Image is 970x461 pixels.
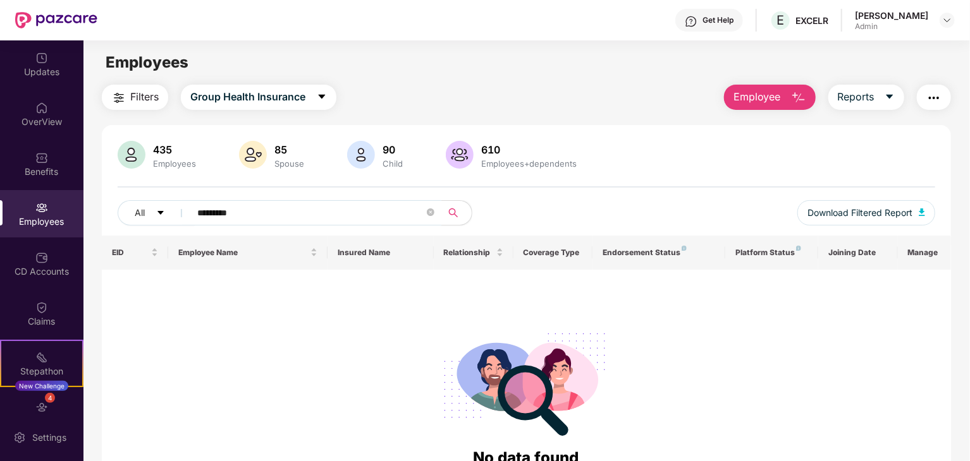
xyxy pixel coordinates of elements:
[13,431,26,444] img: svg+xml;base64,PHN2ZyBpZD0iU2V0dGluZy0yMHgyMCIgeG1sbnM9Imh0dHA6Ly93d3cudzMub3JnLzIwMDAvc3ZnIiB3aW...
[795,15,828,27] div: EXCELR
[734,89,781,105] span: Employee
[427,208,434,216] span: close-circle
[777,13,785,28] span: E
[112,248,149,258] span: EID
[272,143,307,156] div: 85
[272,159,307,169] div: Spouse
[328,236,434,270] th: Insured Name
[118,200,195,225] button: Allcaret-down
[35,401,48,414] img: svg+xml;base64,PHN2ZyBpZD0iRW5kb3JzZW1lbnRzIiB4bWxucz0iaHR0cDovL3d3dy53My5vcmcvMjAwMC9zdmciIHdpZH...
[603,248,715,258] div: Endorsement Status
[796,246,801,251] img: svg+xml;base64,PHN2ZyB4bWxucz0iaHR0cDovL3d3dy53My5vcmcvMjAwMC9zdmciIHdpZHRoPSI4IiBoZWlnaHQ9IjgiIH...
[513,236,593,270] th: Coverage Type
[703,15,734,25] div: Get Help
[150,159,199,169] div: Employees
[828,85,904,110] button: Reportscaret-down
[102,236,168,270] th: EID
[35,52,48,64] img: svg+xml;base64,PHN2ZyBpZD0iVXBkYXRlZCIgeG1sbnM9Imh0dHA6Ly93d3cudzMub3JnLzIwMDAvc3ZnIiB3aWR0aD0iMj...
[435,318,617,446] img: svg+xml;base64,PHN2ZyB4bWxucz0iaHR0cDovL3d3dy53My5vcmcvMjAwMC9zdmciIHdpZHRoPSIyODgiIGhlaWdodD0iMj...
[239,141,267,169] img: svg+xml;base64,PHN2ZyB4bWxucz0iaHR0cDovL3d3dy53My5vcmcvMjAwMC9zdmciIHhtbG5zOnhsaW5rPSJodHRwOi8vd3...
[724,85,816,110] button: Employee
[838,89,875,105] span: Reports
[919,208,925,216] img: svg+xml;base64,PHN2ZyB4bWxucz0iaHR0cDovL3d3dy53My5vcmcvMjAwMC9zdmciIHhtbG5zOnhsaW5rPSJodHRwOi8vd3...
[885,92,895,103] span: caret-down
[35,351,48,364] img: svg+xml;base64,PHN2ZyB4bWxucz0iaHR0cDovL3d3dy53My5vcmcvMjAwMC9zdmciIHdpZHRoPSIyMSIgaGVpZ2h0PSIyMC...
[317,92,327,103] span: caret-down
[130,89,159,105] span: Filters
[735,248,808,258] div: Platform Status
[150,143,199,156] div: 435
[1,365,82,378] div: Stepathon
[444,248,494,258] span: Relationship
[818,236,898,270] th: Joining Date
[797,200,935,225] button: Download Filtered Report
[441,200,472,225] button: search
[427,207,434,219] span: close-circle
[181,85,336,110] button: Group Health Insurancecaret-down
[190,89,305,105] span: Group Health Insurance
[942,15,952,25] img: svg+xml;base64,PHN2ZyBpZD0iRHJvcGRvd24tMzJ4MzIiIHhtbG5zPSJodHRwOi8vd3d3LnczLm9yZy8yMDAwL3N2ZyIgd2...
[855,9,928,21] div: [PERSON_NAME]
[898,236,951,270] th: Manage
[135,206,145,220] span: All
[434,236,513,270] th: Relationship
[15,381,68,391] div: New Challenge
[682,246,687,251] img: svg+xml;base64,PHN2ZyB4bWxucz0iaHR0cDovL3d3dy53My5vcmcvMjAwMC9zdmciIHdpZHRoPSI4IiBoZWlnaHQ9IjgiIH...
[441,208,465,218] span: search
[156,208,165,219] span: caret-down
[35,251,48,264] img: svg+xml;base64,PHN2ZyBpZD0iQ0RfQWNjb3VudHMiIGRhdGEtbmFtZT0iQ0QgQWNjb3VudHMiIHhtbG5zPSJodHRwOi8vd3...
[446,141,474,169] img: svg+xml;base64,PHN2ZyB4bWxucz0iaHR0cDovL3d3dy53My5vcmcvMjAwMC9zdmciIHhtbG5zOnhsaW5rPSJodHRwOi8vd3...
[35,102,48,114] img: svg+xml;base64,PHN2ZyBpZD0iSG9tZSIgeG1sbnM9Imh0dHA6Ly93d3cudzMub3JnLzIwMDAvc3ZnIiB3aWR0aD0iMjAiIG...
[347,141,375,169] img: svg+xml;base64,PHN2ZyB4bWxucz0iaHR0cDovL3d3dy53My5vcmcvMjAwMC9zdmciIHhtbG5zOnhsaW5rPSJodHRwOi8vd3...
[35,301,48,314] img: svg+xml;base64,PHN2ZyBpZD0iQ2xhaW0iIHhtbG5zPSJodHRwOi8vd3d3LnczLm9yZy8yMDAwL3N2ZyIgd2lkdGg9IjIwIi...
[28,431,70,444] div: Settings
[35,201,48,214] img: svg+xml;base64,PHN2ZyBpZD0iRW1wbG95ZWVzIiB4bWxucz0iaHR0cDovL3d3dy53My5vcmcvMjAwMC9zdmciIHdpZHRoPS...
[102,85,168,110] button: Filters
[15,12,97,28] img: New Pazcare Logo
[807,206,912,220] span: Download Filtered Report
[855,21,928,32] div: Admin
[106,53,188,71] span: Employees
[479,159,579,169] div: Employees+dependents
[926,90,942,105] img: svg+xml;base64,PHN2ZyB4bWxucz0iaHR0cDovL3d3dy53My5vcmcvMjAwMC9zdmciIHdpZHRoPSIyNCIgaGVpZ2h0PSIyNC...
[685,15,697,28] img: svg+xml;base64,PHN2ZyBpZD0iSGVscC0zMngzMiIgeG1sbnM9Imh0dHA6Ly93d3cudzMub3JnLzIwMDAvc3ZnIiB3aWR0aD...
[791,90,806,105] img: svg+xml;base64,PHN2ZyB4bWxucz0iaHR0cDovL3d3dy53My5vcmcvMjAwMC9zdmciIHhtbG5zOnhsaW5rPSJodHRwOi8vd3...
[380,143,405,156] div: 90
[380,159,405,169] div: Child
[45,393,55,403] div: 4
[479,143,579,156] div: 610
[118,141,145,169] img: svg+xml;base64,PHN2ZyB4bWxucz0iaHR0cDovL3d3dy53My5vcmcvMjAwMC9zdmciIHhtbG5zOnhsaW5rPSJodHRwOi8vd3...
[35,152,48,164] img: svg+xml;base64,PHN2ZyBpZD0iQmVuZWZpdHMiIHhtbG5zPSJodHRwOi8vd3d3LnczLm9yZy8yMDAwL3N2ZyIgd2lkdGg9Ij...
[168,236,328,270] th: Employee Name
[178,248,308,258] span: Employee Name
[111,90,126,105] img: svg+xml;base64,PHN2ZyB4bWxucz0iaHR0cDovL3d3dy53My5vcmcvMjAwMC9zdmciIHdpZHRoPSIyNCIgaGVpZ2h0PSIyNC...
